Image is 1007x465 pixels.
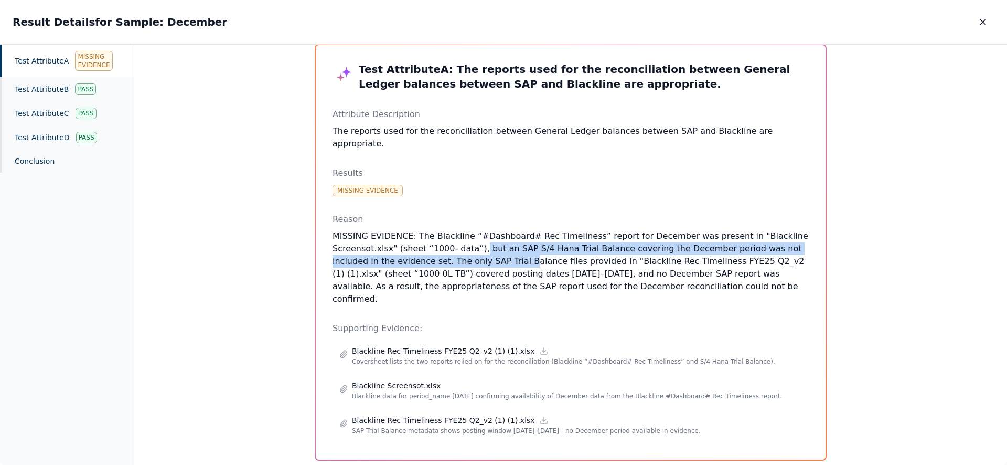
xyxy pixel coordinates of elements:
h2: Result Details for Sample: December [13,15,227,29]
a: Download file [539,416,549,425]
p: Reason [333,213,809,226]
div: Missing Evidence [75,51,112,71]
div: Pass [75,83,96,95]
p: Blackline Rec Timeliness FYE25 Q2_v2 (1) (1).xlsx [352,415,535,426]
p: Results [333,167,809,179]
div: Pass [76,108,97,119]
p: Attribute Description [333,108,809,121]
p: MISSING EVIDENCE: The Blackline “#Dashboard# Rec Timeliness” report for December was present in "... [333,230,809,305]
p: Blackline Rec Timeliness FYE25 Q2_v2 (1) (1).xlsx [352,346,535,356]
p: Blackline data for period_name [DATE] confirming availability of December data from the Blackline... [352,391,802,401]
p: The reports used for the reconciliation between General Ledger balances between SAP and Blackline... [333,125,809,150]
p: Blackline Screensot.xlsx [352,381,441,391]
a: Download file [539,346,549,356]
p: Supporting Evidence: [333,322,809,335]
div: Missing Evidence [333,185,403,196]
div: Pass [76,132,97,143]
p: Coversheet lists the two reports relied on for the reconciliation (Blackline “#Dashboard# Rec Tim... [352,356,802,367]
h3: Test Attribute A : The reports used for the reconciliation between General Ledger balances betwee... [333,62,809,91]
p: SAP Trial Balance metadata shows posting window [DATE]–[DATE]—no December period available in evi... [352,426,802,436]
